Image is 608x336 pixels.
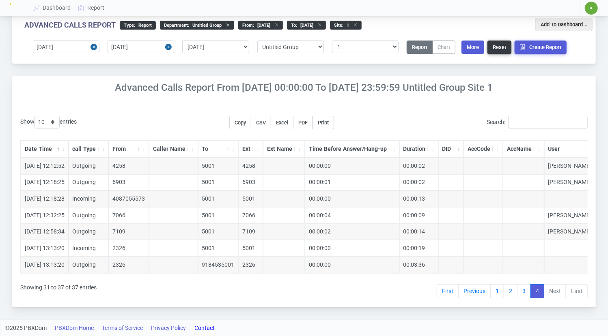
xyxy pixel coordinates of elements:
td: 4258 [108,158,149,174]
td: 6903 [108,174,149,191]
td: 2326 [108,257,149,273]
span: Print [318,120,329,126]
span: Copy [235,120,246,126]
button: Print [313,116,334,129]
th: AccCode: activate to sort column ascending [464,141,503,158]
button: Close [91,41,99,53]
td: 00:00:02 [399,158,438,174]
img: Logo [10,3,19,13]
div: Advanced Calls Report [24,21,116,30]
th: Caller Name: activate to sort column ascending [149,141,198,158]
th: Duration: activate to sort column ascending [399,141,438,158]
span: Report [135,23,152,28]
a: Privacy Policy [151,320,186,336]
td: 5001 [238,240,263,257]
button: Report [407,41,433,54]
a: 2 [504,284,517,299]
td: 5001 [198,240,239,257]
td: 7109 [108,224,149,240]
button: Reset [487,41,511,54]
a: 1 [490,284,504,299]
button: Chart [432,41,455,54]
div: ©2025 PBXDom [5,320,215,336]
th: Time Before Answer/Hang-up: activate to sort column ascending [305,141,399,158]
input: Start date [33,41,99,53]
div: type : [120,21,156,30]
td: 00:00:19 [399,240,438,257]
td: 00:00:14 [399,224,438,240]
td: 6903 [238,174,263,191]
td: 4258 [238,158,263,174]
td: [DATE] 12:32:25 [21,207,69,224]
td: [PERSON_NAME] [544,158,596,174]
span: CSV [256,120,266,126]
td: [PERSON_NAME] [544,174,596,191]
td: [DATE] 12:58:34 [21,224,69,240]
button: PDF [293,116,313,129]
td: [PERSON_NAME] [544,224,596,240]
td: [PERSON_NAME] [544,207,596,224]
td: Outgoing [69,158,109,174]
td: 00:00:00 [305,257,399,273]
th: User: activate to sort column ascending [544,141,596,158]
td: 5001 [198,207,239,224]
button: Copy [229,116,251,129]
button: More [461,41,484,54]
td: 7109 [238,224,263,240]
a: PBXDom Home [55,320,94,336]
input: End date [108,41,174,53]
th: From: activate to sort column ascending [108,141,149,158]
td: 2326 [238,257,263,273]
td: 00:00:00 [305,240,399,257]
button: CSV [251,116,271,129]
label: Show entries [20,116,77,128]
td: [DATE] 12:12:52 [21,158,69,174]
td: [DATE] 12:18:28 [21,190,69,207]
span: Excel [276,120,288,126]
td: 5001 [198,158,239,174]
td: Incoming [69,240,109,257]
td: Outgoing [69,174,109,191]
a: Contact [194,320,215,336]
h4: Advanced Calls Report From [DATE] 00:00:00 to [DATE] 23:59:59 Untitled Group Site 1 [12,82,596,94]
span: PDF [298,120,308,126]
td: 00:03:36 [399,257,438,273]
div: From : [238,21,283,30]
span: Untitled Group [189,23,222,28]
td: 00:00:02 [399,174,438,191]
td: Outgoing [69,224,109,240]
span: ✷ [590,6,593,11]
td: [DATE] 12:18:25 [21,174,69,191]
td: Outgoing [69,257,109,273]
td: 5001 [198,190,239,207]
div: Showing 31 to 37 of 37 entries [20,278,97,300]
button: Add To Dashboard [535,18,593,31]
td: 9184535001 [198,257,239,273]
th: call Type: activate to sort column ascending [69,141,109,158]
td: 2326 [108,240,149,257]
td: Incoming [69,190,109,207]
th: DID: activate to sort column ascending [438,141,464,158]
td: 00:00:00 [305,190,399,207]
td: 7066 [108,207,149,224]
div: to : [287,21,326,30]
td: 4087055573 [108,190,149,207]
td: 00:00:04 [305,207,399,224]
span: 1 [343,23,349,28]
td: 00:00:02 [305,224,399,240]
th: To: activate to sort column ascending [198,141,239,158]
button: Create Report [515,41,567,54]
td: 5001 [198,174,239,191]
div: Department : [160,21,234,30]
a: Dashboard [30,0,75,15]
td: 00:00:00 [305,158,399,174]
button: Excel [271,116,293,129]
td: [DATE] 13:13:20 [21,240,69,257]
button: Close [165,41,174,53]
label: Search: [487,116,588,128]
td: 7066 [238,207,263,224]
span: [DATE] [297,23,313,28]
td: Outgoing [69,207,109,224]
td: 00:00:09 [399,207,438,224]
